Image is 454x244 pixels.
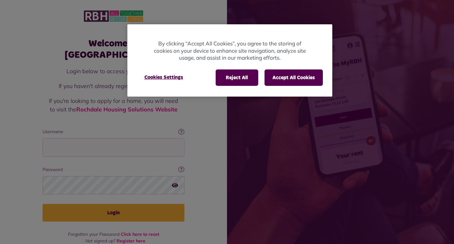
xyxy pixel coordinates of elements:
div: Cookie banner [127,24,332,97]
p: By clicking “Accept All Cookies”, you agree to the storing of cookies on your device to enhance s... [153,40,307,62]
div: Privacy [127,24,332,97]
button: Cookies Settings [137,69,191,85]
button: Reject All [216,69,258,86]
button: Accept All Cookies [265,69,323,86]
